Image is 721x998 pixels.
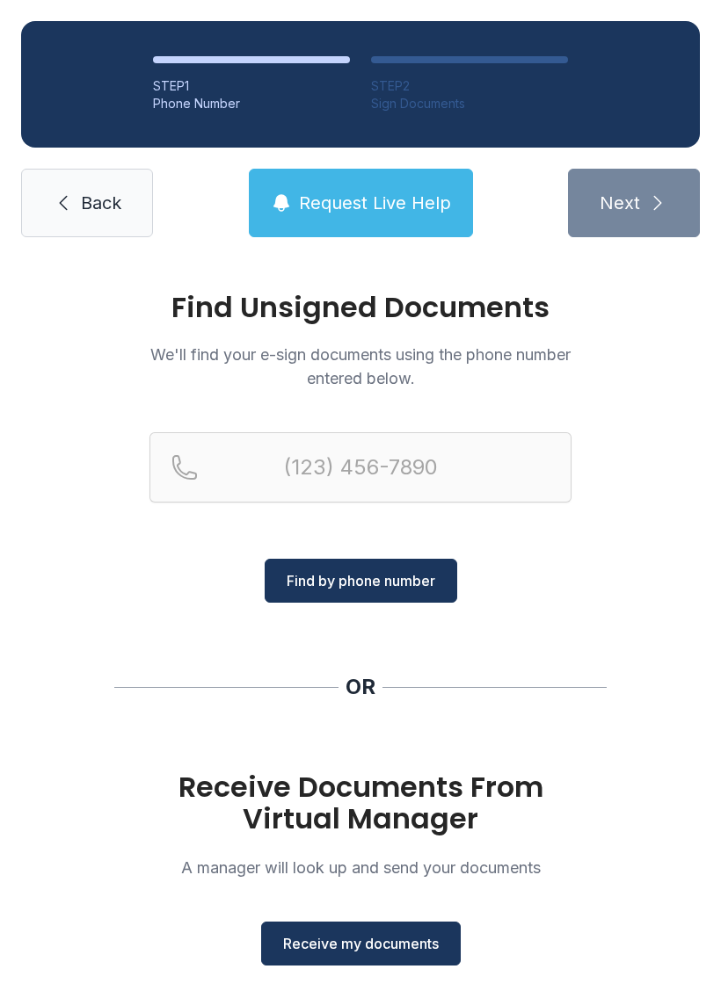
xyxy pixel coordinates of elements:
[283,933,439,954] span: Receive my documents
[287,570,435,591] span: Find by phone number
[600,191,640,215] span: Next
[81,191,121,215] span: Back
[371,95,568,112] div: Sign Documents
[149,293,572,322] h1: Find Unsigned Documents
[149,771,572,835] h1: Receive Documents From Virtual Manager
[149,856,572,879] p: A manager will look up and send your documents
[346,673,375,701] div: OR
[153,77,350,95] div: STEP 1
[149,432,572,503] input: Reservation phone number
[149,343,572,390] p: We'll find your e-sign documents using the phone number entered below.
[371,77,568,95] div: STEP 2
[299,191,451,215] span: Request Live Help
[153,95,350,112] div: Phone Number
